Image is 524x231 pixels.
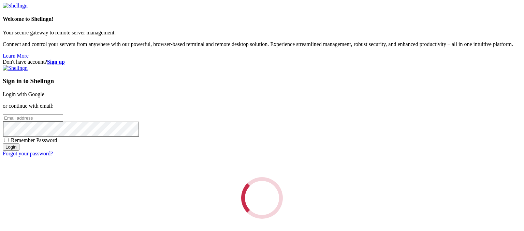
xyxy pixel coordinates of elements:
a: Learn More [3,53,29,59]
a: Sign up [47,59,65,65]
div: Don't have account? [3,59,521,65]
a: Login with Google [3,91,44,97]
p: or continue with email: [3,103,521,109]
input: Remember Password [4,138,9,142]
input: Login [3,143,19,151]
a: Forgot your password? [3,151,53,156]
span: Remember Password [11,137,57,143]
p: Your secure gateway to remote server management. [3,30,521,36]
input: Email address [3,114,63,122]
h4: Welcome to Shellngn! [3,16,521,22]
p: Connect and control your servers from anywhere with our powerful, browser-based terminal and remo... [3,41,521,47]
img: Shellngn [3,65,28,71]
h3: Sign in to Shellngn [3,77,521,85]
img: Shellngn [3,3,28,9]
div: Loading... [241,177,283,219]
